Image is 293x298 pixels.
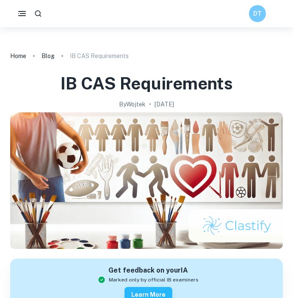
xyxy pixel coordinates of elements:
h1: IB CAS Requirements [61,72,233,95]
p: IB CAS Requirements [70,51,129,61]
h2: By Wojtek [119,100,146,109]
img: IB CAS Requirements cover image [10,112,283,249]
h2: [DATE] [155,100,174,109]
p: • [149,100,151,109]
h6: DT [253,9,263,18]
a: Blog [41,50,55,62]
button: DT [249,5,266,22]
span: Marked only by official IB examiners [109,276,199,284]
h6: Get feedback on your IA [98,265,199,276]
a: Home [10,50,26,62]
